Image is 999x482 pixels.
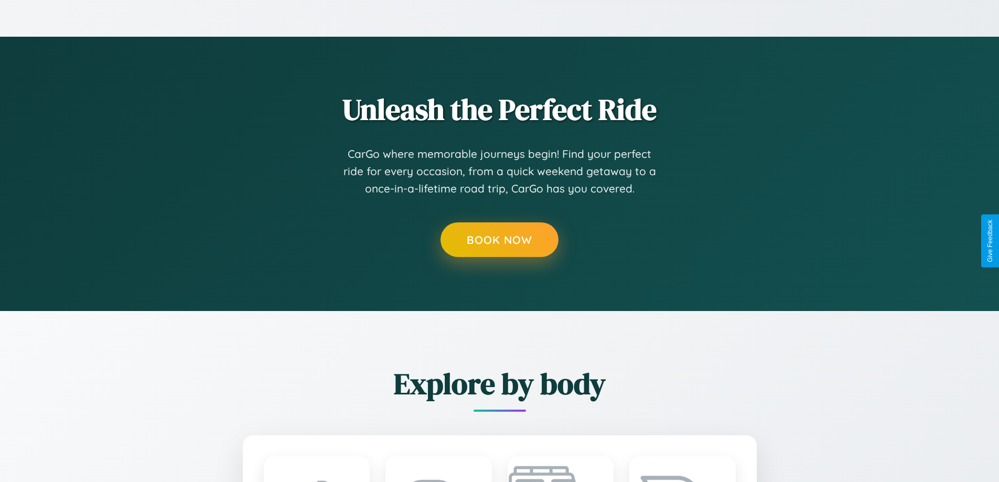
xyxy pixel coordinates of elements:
div: Give Feedback [986,220,994,262]
h2: Explore by body [185,363,814,404]
button: Book Now [441,222,558,257]
h2: Unleash the Perfect Ride [185,89,814,130]
p: CarGo where memorable journeys begin! Find your perfect ride for every occasion, from a quick wee... [342,145,657,198]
